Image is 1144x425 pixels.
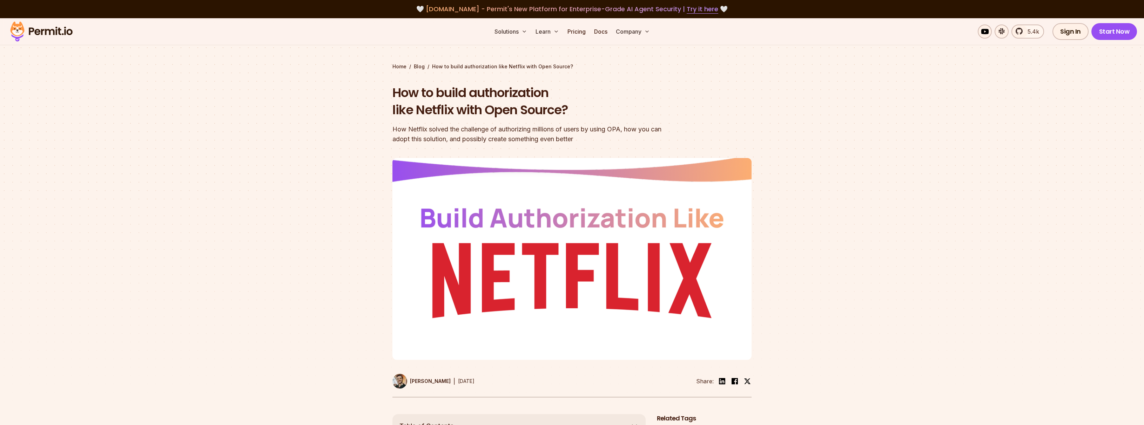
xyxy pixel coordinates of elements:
div: 🤍 🤍 [17,4,1127,14]
h1: How to build authorization like Netflix with Open Source? [392,84,662,119]
img: Daniel Bass [392,374,407,389]
img: How to build authorization like Netflix with Open Source? [392,158,752,360]
a: 5.4k [1011,25,1044,39]
a: Try it here [687,5,718,14]
li: Share: [696,377,714,385]
h2: Related Tags [657,414,752,423]
div: How Netflix solved the challenge of authorizing millions of users by using OPA, how you can adopt... [392,124,662,144]
img: facebook [731,377,739,385]
a: Start Now [1091,23,1137,40]
button: Learn [533,25,562,39]
img: Permit logo [7,20,76,43]
button: Company [613,25,653,39]
img: linkedin [718,377,726,385]
a: Sign In [1052,23,1089,40]
a: Blog [414,63,425,70]
button: Solutions [492,25,530,39]
a: Docs [591,25,610,39]
a: [PERSON_NAME] [392,374,451,389]
div: / / [392,63,752,70]
span: 5.4k [1023,27,1039,36]
time: [DATE] [458,378,475,384]
a: Home [392,63,406,70]
img: twitter [744,378,751,385]
span: [DOMAIN_NAME] - Permit's New Platform for Enterprise-Grade AI Agent Security | [426,5,718,13]
a: Pricing [565,25,588,39]
p: [PERSON_NAME] [410,378,451,385]
div: | [453,377,455,385]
